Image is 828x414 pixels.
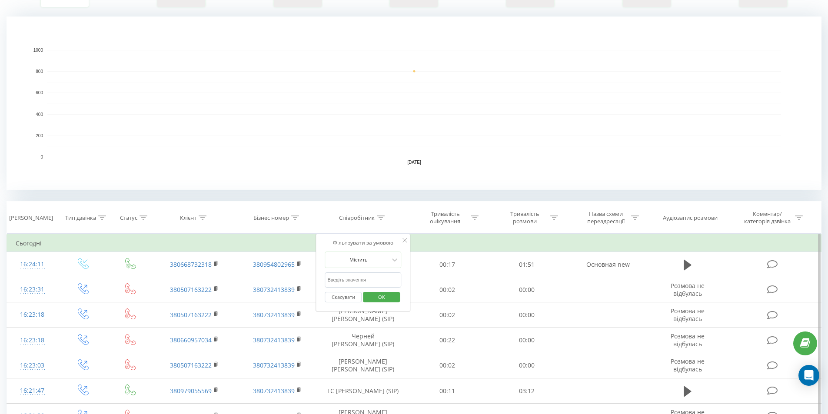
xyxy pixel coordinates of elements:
div: Тривалість розмови [502,210,548,225]
a: 380507163222 [170,361,212,369]
text: [DATE] [407,160,421,165]
div: Співробітник [339,214,375,222]
a: 380732413839 [253,311,295,319]
td: 00:00 [487,302,567,328]
td: 00:02 [408,277,487,302]
td: [PERSON_NAME] [PERSON_NAME] (SIP) [319,353,408,378]
td: LC [PERSON_NAME] (SIP) [319,378,408,404]
text: 400 [36,112,43,117]
span: Розмова не відбулась [671,282,705,298]
button: OK [363,292,400,303]
div: 16:23:18 [16,332,49,349]
div: Open Intercom Messenger [798,365,819,386]
div: 16:21:47 [16,382,49,399]
td: 00:00 [487,277,567,302]
div: Статус [120,214,137,222]
div: [PERSON_NAME] [9,214,53,222]
a: 380507163222 [170,311,212,319]
a: 380732413839 [253,387,295,395]
td: 00:17 [408,252,487,277]
a: 380732413839 [253,336,295,344]
a: 380507163222 [170,285,212,294]
div: Назва схеми переадресації [582,210,629,225]
div: Клієнт [180,214,196,222]
text: 0 [40,155,43,159]
td: 01:51 [487,252,567,277]
div: 16:23:18 [16,306,49,323]
div: 16:23:31 [16,281,49,298]
span: Розмова не відбулась [671,332,705,348]
svg: A chart. [7,17,821,190]
td: 00:02 [408,353,487,378]
a: 380954802965 [253,260,295,268]
td: 00:11 [408,378,487,404]
a: 380732413839 [253,361,295,369]
text: 800 [36,69,43,74]
td: [PERSON_NAME] [PERSON_NAME] (SIP) [319,302,408,328]
div: Коментар/категорія дзвінка [742,210,793,225]
td: Сьогодні [7,235,821,252]
a: 380979055569 [170,387,212,395]
div: 16:24:11 [16,256,49,273]
div: Аудіозапис розмови [663,214,718,222]
span: Розмова не відбулась [671,307,705,323]
a: 380732413839 [253,285,295,294]
td: 00:00 [487,353,567,378]
a: 380668732318 [170,260,212,268]
div: Тип дзвінка [65,214,96,222]
text: 200 [36,133,43,138]
td: Основная new [566,252,649,277]
div: 16:23:03 [16,357,49,374]
span: Розмова не відбулась [671,357,705,373]
td: 03:12 [487,378,567,404]
a: 380660957034 [170,336,212,344]
button: Скасувати [325,292,362,303]
text: 1000 [33,48,43,53]
text: 600 [36,91,43,96]
td: 00:02 [408,302,487,328]
div: Бізнес номер [253,214,289,222]
td: Черней [PERSON_NAME] (SIP) [319,328,408,353]
input: Введіть значення [325,272,401,288]
div: Тривалість очікування [422,210,469,225]
td: 00:22 [408,328,487,353]
span: OK [369,290,394,304]
div: Фільтрувати за умовою [325,238,401,247]
td: 00:00 [487,328,567,353]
